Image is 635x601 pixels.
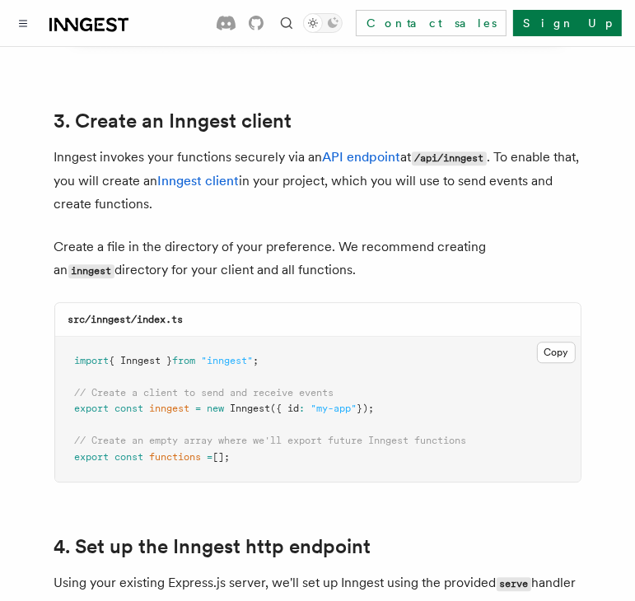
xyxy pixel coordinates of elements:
p: Inngest invokes your functions securely via an at . To enable that, you will create an in your pr... [54,146,581,216]
span: ; [254,355,259,366]
code: inngest [68,264,114,278]
span: "my-app" [311,403,357,414]
span: import [75,355,110,366]
button: Toggle navigation [13,13,33,33]
span: export [75,403,110,414]
span: = [196,403,202,414]
a: Contact sales [356,10,507,36]
button: Copy [537,342,576,363]
span: Inngest [231,403,271,414]
span: // Create an empty array where we'll export future Inngest functions [75,435,467,446]
a: 3. Create an Inngest client [54,109,292,133]
span: new [208,403,225,414]
span: []; [213,451,231,463]
button: Toggle dark mode [303,13,343,33]
span: { Inngest } [110,355,173,366]
span: const [115,403,144,414]
a: Inngest client [158,173,240,189]
code: src/inngest/index.ts [68,314,184,325]
code: serve [497,577,531,591]
a: 4. Set up the Inngest http endpoint [54,535,371,558]
span: inngest [150,403,190,414]
span: from [173,355,196,366]
code: /api/inngest [412,151,487,165]
span: const [115,451,144,463]
a: API endpoint [323,149,401,165]
span: export [75,451,110,463]
span: functions [150,451,202,463]
a: Sign Up [513,10,622,36]
p: Create a file in the directory of your preference. We recommend creating an directory for your cl... [54,235,581,282]
span: }); [357,403,375,414]
span: "inngest" [202,355,254,366]
span: : [300,403,306,414]
button: Find something... [277,13,296,33]
span: ({ id [271,403,300,414]
span: = [208,451,213,463]
span: // Create a client to send and receive events [75,387,334,398]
